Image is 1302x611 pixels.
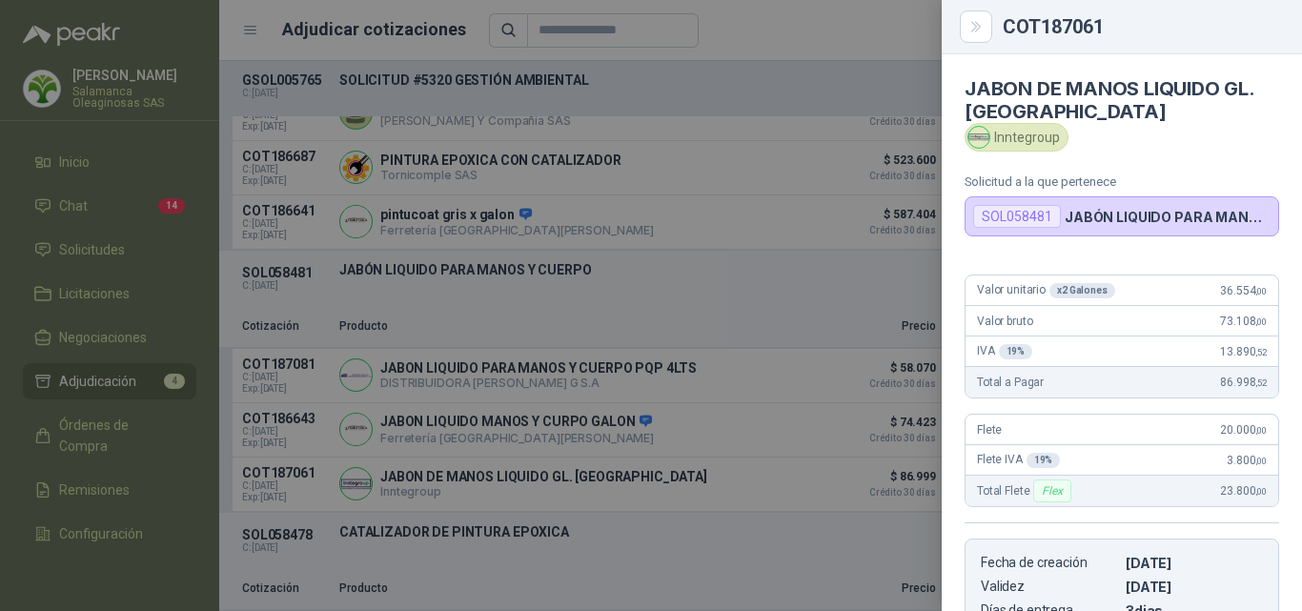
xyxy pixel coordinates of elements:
[965,123,1068,152] div: Inntegroup
[977,315,1032,328] span: Valor bruto
[1033,479,1070,502] div: Flex
[1220,484,1267,498] span: 23.800
[1255,456,1267,466] span: ,00
[965,77,1279,123] h4: JABON DE MANOS LIQUIDO GL. [GEOGRAPHIC_DATA]
[1065,209,1271,225] p: JABÓN LIQUIDO PARA MANOS Y CUERPO
[1220,376,1267,389] span: 86.998
[977,283,1115,298] span: Valor unitario
[977,479,1075,502] span: Total Flete
[1126,579,1263,595] p: [DATE]
[965,174,1279,189] p: Solicitud a la que pertenece
[977,344,1032,359] span: IVA
[977,423,1002,437] span: Flete
[1255,347,1267,357] span: ,52
[973,205,1061,228] div: SOL058481
[981,579,1118,595] p: Validez
[1227,454,1267,467] span: 3.800
[965,15,987,38] button: Close
[977,376,1044,389] span: Total a Pagar
[968,127,989,148] img: Company Logo
[1220,345,1267,358] span: 13.890
[981,555,1118,571] p: Fecha de creación
[1255,425,1267,436] span: ,00
[1220,423,1267,437] span: 20.000
[1220,315,1267,328] span: 73.108
[1220,284,1267,297] span: 36.554
[1027,453,1061,468] div: 19 %
[1003,17,1279,36] div: COT187061
[1255,486,1267,497] span: ,00
[1255,316,1267,327] span: ,00
[1126,555,1263,571] p: [DATE]
[1049,283,1115,298] div: x 2 Galones
[977,453,1060,468] span: Flete IVA
[999,344,1033,359] div: 19 %
[1255,286,1267,296] span: ,00
[1255,377,1267,388] span: ,52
